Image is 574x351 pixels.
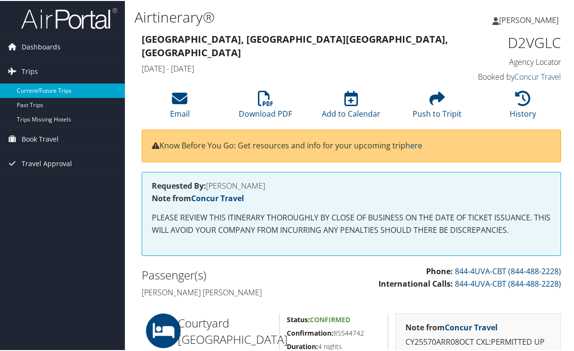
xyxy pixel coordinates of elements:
[445,321,498,332] a: Concur Travel
[142,32,448,58] strong: [GEOGRAPHIC_DATA], [GEOGRAPHIC_DATA] [GEOGRAPHIC_DATA], [GEOGRAPHIC_DATA]
[287,314,310,323] strong: Status:
[22,126,59,150] span: Book Travel
[467,71,561,81] h4: Booked by
[142,62,452,73] h4: [DATE] - [DATE]
[152,211,551,235] p: PLEASE REVIEW THIS ITINERARY THOROUGHLY BY CLOSE OF BUSINESS ON THE DATE OF TICKET ISSUANCE. THIS...
[455,278,561,288] a: 844-4UVA-CBT (844-488-2228)
[467,56,561,66] h4: Agency Locator
[287,341,380,351] h5: 4 nights
[405,139,422,150] a: here
[152,181,551,189] h4: [PERSON_NAME]
[21,6,117,29] img: airportal-logo.png
[142,266,344,282] h2: Passenger(s)
[287,341,318,350] strong: Duration:
[467,32,561,52] h1: D2VGLC
[405,321,498,332] strong: Note from
[178,314,272,346] h2: Courtyard [GEOGRAPHIC_DATA]
[426,265,453,276] strong: Phone:
[379,278,453,288] strong: International Calls:
[413,95,462,118] a: Push to Tripit
[142,286,344,297] h4: [PERSON_NAME] [PERSON_NAME]
[22,151,72,175] span: Travel Approval
[152,192,244,203] strong: Note from
[239,95,292,118] a: Download PDF
[152,139,551,151] p: Know Before You Go: Get resources and info for your upcoming trip
[310,314,350,323] span: Confirmed
[134,6,424,26] h1: Airtinerary®
[287,327,380,337] h5: 85544742
[152,180,206,190] strong: Requested By:
[22,59,38,83] span: Trips
[22,34,61,58] span: Dashboards
[287,327,333,337] strong: Confirmation:
[492,5,568,34] a: [PERSON_NAME]
[322,95,380,118] a: Add to Calendar
[191,192,244,203] a: Concur Travel
[170,95,190,118] a: Email
[455,265,561,276] a: 844-4UVA-CBT (844-488-2228)
[510,95,536,118] a: History
[499,14,559,24] span: [PERSON_NAME]
[514,71,561,81] a: Concur Travel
